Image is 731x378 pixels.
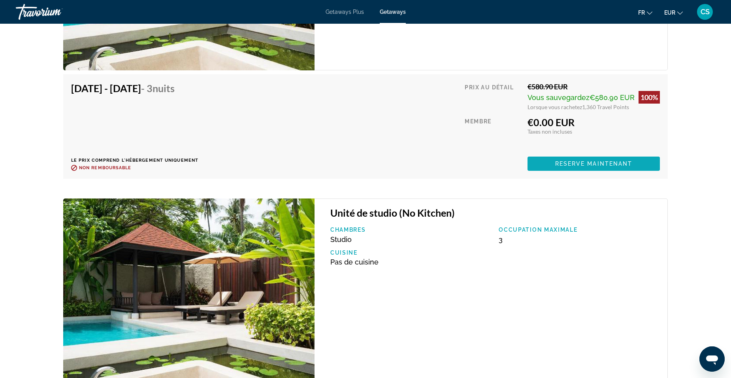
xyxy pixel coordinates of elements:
[639,91,660,104] div: 100%
[528,128,572,135] span: Taxes non incluses
[330,249,491,256] p: Cuisine
[326,9,364,15] a: Getaways Plus
[528,82,660,91] div: €580.90 EUR
[590,93,635,102] span: €580.90 EUR
[528,116,660,128] div: €0.00 EUR
[555,161,633,167] span: Reserve maintenant
[465,82,522,110] div: Prix au détail
[701,8,710,16] span: CS
[71,158,198,163] p: Le prix comprend l'hébergement uniquement
[638,7,652,18] button: Change language
[330,258,379,266] span: Pas de cuisine
[330,207,659,219] h3: Unité de studio (No Kitchen)
[330,235,352,244] span: Studio
[499,235,503,244] span: 3
[79,165,132,170] span: Non remboursable
[582,104,629,110] span: 1,360 Travel Points
[153,82,175,94] span: nuits
[664,7,683,18] button: Change currency
[499,227,659,233] p: Occupation maximale
[16,2,95,22] a: Travorium
[528,104,582,110] span: Lorsque vous rachetez
[380,9,406,15] a: Getaways
[638,9,645,16] span: fr
[528,157,660,171] button: Reserve maintenant
[330,227,491,233] p: Chambres
[699,346,725,372] iframe: Bouton de lancement de la fenêtre de messagerie
[528,93,590,102] span: Vous sauvegardez
[141,82,175,94] span: - 3
[465,116,522,151] div: Membre
[664,9,675,16] span: EUR
[71,82,192,94] h4: [DATE] - [DATE]
[695,4,715,20] button: User Menu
